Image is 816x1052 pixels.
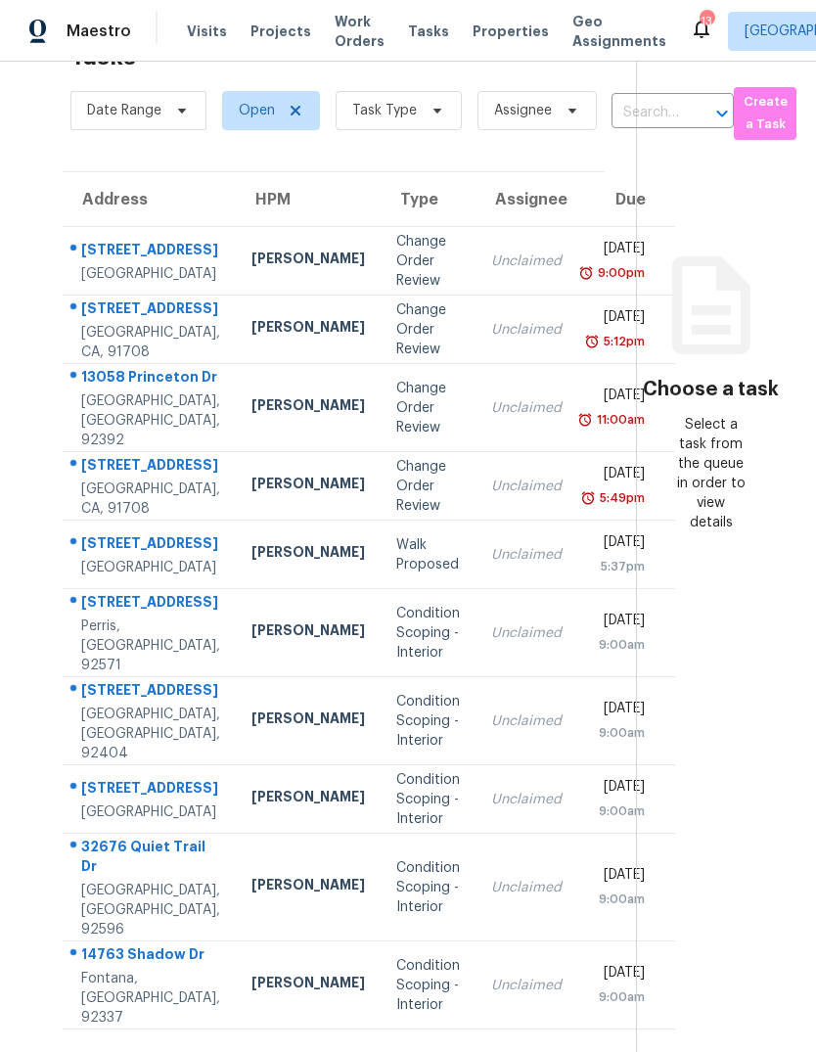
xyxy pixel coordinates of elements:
[81,367,220,391] div: 13058 Princeton Dr
[251,973,365,997] div: [PERSON_NAME]
[81,533,220,558] div: [STREET_ADDRESS]
[593,801,645,821] div: 9:00am
[572,12,666,51] span: Geo Assignments
[593,865,645,890] div: [DATE]
[491,545,562,565] div: Unclaimed
[396,379,460,437] div: Change Order Review
[708,100,736,127] button: Open
[593,890,645,909] div: 9:00am
[643,380,779,399] h3: Choose a task
[81,592,220,617] div: [STREET_ADDRESS]
[87,101,161,120] span: Date Range
[352,101,417,120] span: Task Type
[251,787,365,811] div: [PERSON_NAME]
[396,300,460,359] div: Change Order Review
[396,956,460,1015] div: Condition Scoping - Interior
[491,711,562,731] div: Unclaimed
[578,263,594,283] img: Overdue Alarm Icon
[396,604,460,663] div: Condition Scoping - Interior
[81,802,220,822] div: [GEOGRAPHIC_DATA]
[251,317,365,342] div: [PERSON_NAME]
[251,249,365,273] div: [PERSON_NAME]
[593,635,645,655] div: 9:00am
[396,692,460,751] div: Condition Scoping - Interior
[593,239,645,263] div: [DATE]
[600,332,645,351] div: 5:12pm
[381,172,476,227] th: Type
[584,332,600,351] img: Overdue Alarm Icon
[81,944,220,969] div: 14763 Shadow Dr
[593,723,645,743] div: 9:00am
[491,252,562,271] div: Unclaimed
[494,101,552,120] span: Assignee
[491,320,562,340] div: Unclaimed
[593,532,645,557] div: [DATE]
[236,172,381,227] th: HPM
[744,91,787,136] span: Create a Task
[408,24,449,38] span: Tasks
[396,232,460,291] div: Change Order Review
[81,680,220,705] div: [STREET_ADDRESS]
[491,790,562,809] div: Unclaimed
[81,969,220,1028] div: Fontana, [GEOGRAPHIC_DATA], 92337
[593,777,645,801] div: [DATE]
[81,323,220,362] div: [GEOGRAPHIC_DATA], CA, 91708
[674,415,748,532] div: Select a task from the queue in order to view details
[81,298,220,323] div: [STREET_ADDRESS]
[396,535,460,574] div: Walk Proposed
[81,455,220,480] div: [STREET_ADDRESS]
[577,410,593,430] img: Overdue Alarm Icon
[396,457,460,516] div: Change Order Review
[251,620,365,645] div: [PERSON_NAME]
[251,709,365,733] div: [PERSON_NAME]
[594,263,645,283] div: 9:00pm
[593,699,645,723] div: [DATE]
[596,488,645,508] div: 5:49pm
[593,963,645,987] div: [DATE]
[577,172,675,227] th: Due
[476,172,577,227] th: Assignee
[63,172,236,227] th: Address
[473,22,549,41] span: Properties
[396,770,460,829] div: Condition Scoping - Interior
[593,464,645,488] div: [DATE]
[593,386,645,410] div: [DATE]
[734,87,796,140] button: Create a Task
[81,240,220,264] div: [STREET_ADDRESS]
[491,623,562,643] div: Unclaimed
[81,778,220,802] div: [STREET_ADDRESS]
[81,480,220,519] div: [GEOGRAPHIC_DATA], CA, 91708
[491,878,562,897] div: Unclaimed
[251,542,365,567] div: [PERSON_NAME]
[593,307,645,332] div: [DATE]
[81,617,220,675] div: Perris, [GEOGRAPHIC_DATA], 92571
[593,987,645,1007] div: 9:00am
[700,12,713,31] div: 13
[81,558,220,577] div: [GEOGRAPHIC_DATA]
[491,477,562,496] div: Unclaimed
[491,398,562,418] div: Unclaimed
[81,837,220,881] div: 32676 Quiet Trail Dr
[612,98,679,128] input: Search by address
[593,557,645,576] div: 5:37pm
[81,391,220,450] div: [GEOGRAPHIC_DATA], [GEOGRAPHIC_DATA], 92392
[593,611,645,635] div: [DATE]
[81,264,220,284] div: [GEOGRAPHIC_DATA]
[81,705,220,763] div: [GEOGRAPHIC_DATA], [GEOGRAPHIC_DATA], 92404
[251,395,365,420] div: [PERSON_NAME]
[187,22,227,41] span: Visits
[396,858,460,917] div: Condition Scoping - Interior
[491,976,562,995] div: Unclaimed
[251,875,365,899] div: [PERSON_NAME]
[250,22,311,41] span: Projects
[335,12,385,51] span: Work Orders
[580,488,596,508] img: Overdue Alarm Icon
[70,47,136,67] h2: Tasks
[239,101,275,120] span: Open
[67,22,131,41] span: Maestro
[81,881,220,939] div: [GEOGRAPHIC_DATA], [GEOGRAPHIC_DATA], 92596
[593,410,645,430] div: 11:00am
[251,474,365,498] div: [PERSON_NAME]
